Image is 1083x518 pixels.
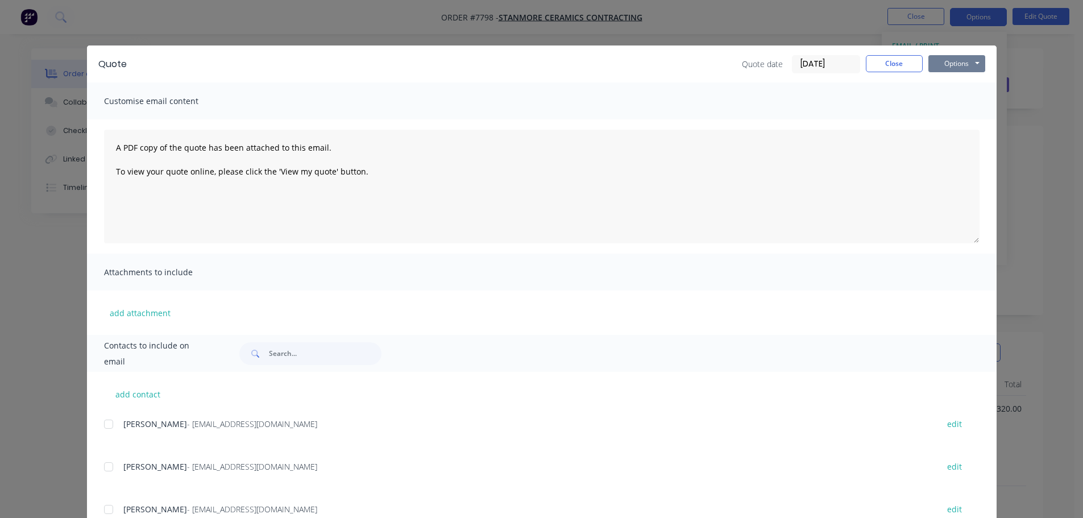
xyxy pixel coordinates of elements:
[742,58,783,70] span: Quote date
[104,93,229,109] span: Customise email content
[187,504,317,515] span: - [EMAIL_ADDRESS][DOMAIN_NAME]
[104,130,980,243] textarea: A PDF copy of the quote has been attached to this email. To view your quote online, please click ...
[123,504,187,515] span: [PERSON_NAME]
[123,418,187,429] span: [PERSON_NAME]
[187,461,317,472] span: - [EMAIL_ADDRESS][DOMAIN_NAME]
[187,418,317,429] span: - [EMAIL_ADDRESS][DOMAIN_NAME]
[104,304,176,321] button: add attachment
[269,342,381,365] input: Search...
[104,264,229,280] span: Attachments to include
[940,416,969,432] button: edit
[866,55,923,72] button: Close
[104,338,211,370] span: Contacts to include on email
[104,386,172,403] button: add contact
[940,502,969,517] button: edit
[928,55,985,72] button: Options
[940,459,969,474] button: edit
[123,461,187,472] span: [PERSON_NAME]
[98,57,127,71] div: Quote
